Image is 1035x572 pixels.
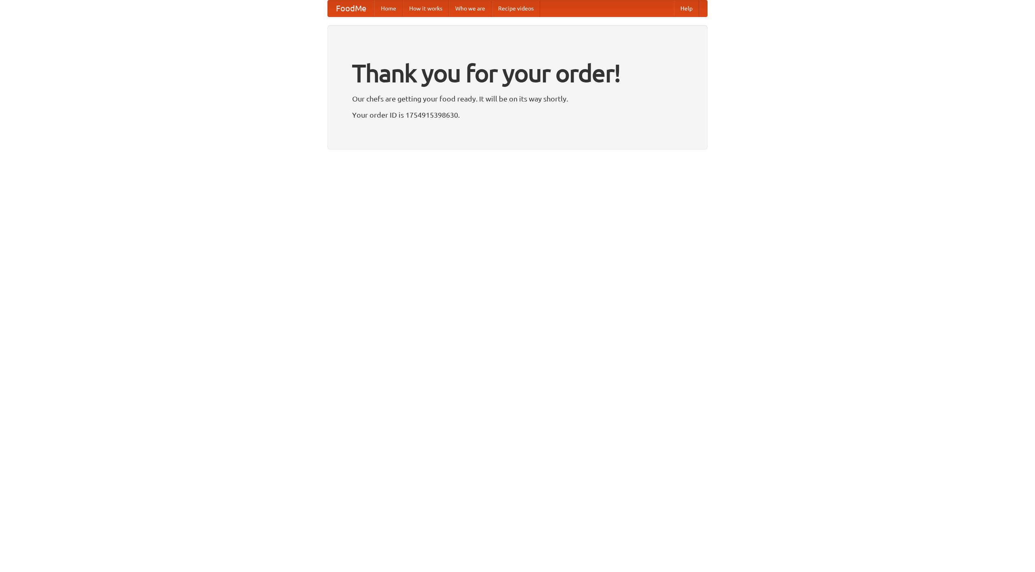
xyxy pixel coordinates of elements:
a: FoodMe [328,0,374,17]
a: Recipe videos [492,0,540,17]
a: Help [674,0,699,17]
p: Your order ID is 1754915398630. [352,109,683,121]
a: Who we are [449,0,492,17]
p: Our chefs are getting your food ready. It will be on its way shortly. [352,93,683,105]
a: How it works [403,0,449,17]
h1: Thank you for your order! [352,54,683,93]
a: Home [374,0,403,17]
